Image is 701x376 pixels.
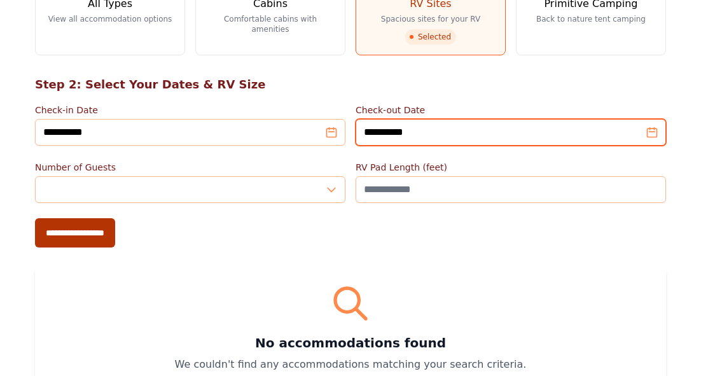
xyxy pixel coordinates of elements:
[35,104,345,116] label: Check-in Date
[206,14,335,34] p: Comfortable cabins with amenities
[35,161,345,174] label: Number of Guests
[356,104,666,116] label: Check-out Date
[35,76,666,94] h2: Step 2: Select Your Dates & RV Size
[48,14,172,24] p: View all accommodation options
[405,29,456,45] span: Selected
[50,334,651,352] h3: No accommodations found
[381,14,480,24] p: Spacious sites for your RV
[536,14,646,24] p: Back to nature tent camping
[50,357,651,372] p: We couldn't find any accommodations matching your search criteria.
[356,161,666,174] label: RV Pad Length (feet)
